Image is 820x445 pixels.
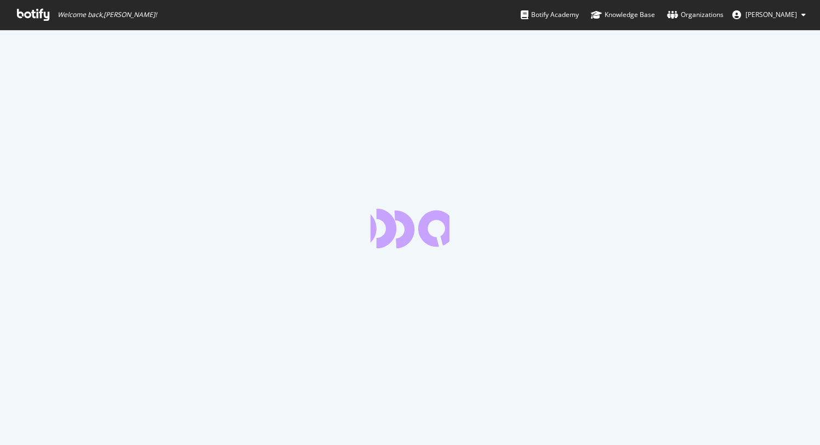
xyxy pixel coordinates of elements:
[371,209,449,248] div: animation
[58,10,157,19] span: Welcome back, [PERSON_NAME] !
[591,9,655,20] div: Knowledge Base
[667,9,724,20] div: Organizations
[745,10,797,19] span: Noah Turner
[724,6,815,24] button: [PERSON_NAME]
[521,9,579,20] div: Botify Academy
